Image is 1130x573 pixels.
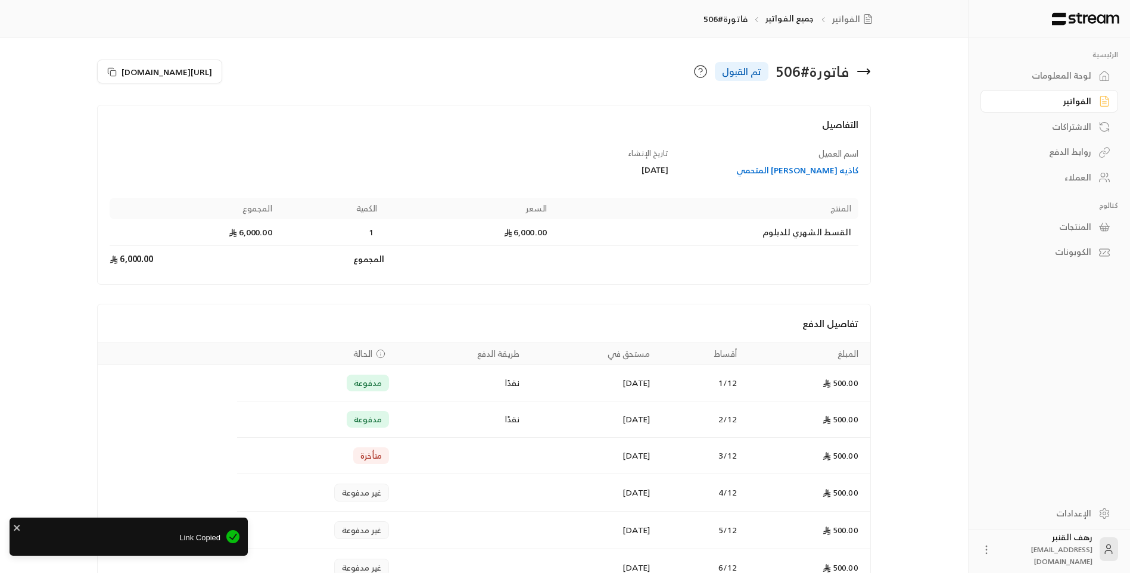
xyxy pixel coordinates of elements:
span: تم القبول [722,64,761,79]
th: المبلغ [744,343,870,365]
nav: breadcrumb [703,13,877,25]
div: المنتجات [995,221,1091,233]
span: الحالة [353,348,372,360]
p: الرئيسية [980,50,1118,60]
button: close [13,521,21,533]
th: طريقة الدفع [396,343,527,365]
div: رهف القنبر [1000,531,1092,567]
a: المنتجات [980,215,1118,238]
td: [DATE] [527,512,658,549]
th: المنتج [554,198,858,219]
th: السعر [385,198,554,219]
td: 2 / 12 [657,401,744,438]
td: [DATE] [527,401,658,438]
td: 1 / 12 [657,365,744,401]
div: الاشتراكات [995,121,1091,133]
a: الاشتراكات [980,115,1118,138]
a: جميع الفواتير [765,11,814,26]
div: [DATE] [490,164,668,176]
a: كاذيه [PERSON_NAME] المتحمي [680,164,858,176]
td: [DATE] [527,438,658,474]
span: 1 [366,226,378,238]
p: فاتورة#506 [703,13,748,25]
td: 500.00 [744,401,870,438]
td: [DATE] [527,365,658,401]
a: الكوبونات [980,241,1118,264]
td: القسط الشهري للدبلوم [554,219,858,246]
td: 3 / 12 [657,438,744,474]
td: 500.00 [744,438,870,474]
td: 4 / 12 [657,474,744,512]
th: مستحق في [527,343,658,365]
td: 500.00 [744,474,870,512]
td: 500.00 [744,365,870,401]
table: Products [110,198,858,272]
div: لوحة المعلومات [995,70,1091,82]
div: الكوبونات [995,246,1091,258]
td: 5 / 12 [657,512,744,549]
div: العملاء [995,172,1091,183]
img: Logo [1051,13,1120,26]
span: مدفوعة [354,413,382,425]
th: المجموع [110,198,279,219]
th: الكمية [279,198,385,219]
a: الفواتير [980,90,1118,113]
span: غير مدفوعة [342,524,382,536]
a: الفواتير [832,13,877,25]
div: فاتورة # 506 [776,62,849,81]
td: نقدًا [396,401,527,438]
td: 6,000.00 [385,219,554,246]
h4: التفاصيل [110,117,858,144]
th: أقساط [657,343,744,365]
span: مدفوعة [354,377,382,389]
a: العملاء [980,166,1118,189]
span: [URL][DOMAIN_NAME] [122,66,212,78]
span: اسم العميل [818,146,858,161]
span: تاريخ الإنشاء [628,147,668,160]
div: الفواتير [995,95,1091,107]
a: روابط الدفع [980,141,1118,164]
td: 6,000.00 [110,246,279,272]
td: 500.00 [744,512,870,549]
td: المجموع [279,246,385,272]
p: كتالوج [980,201,1118,210]
span: متأخرة [360,450,382,462]
a: لوحة المعلومات [980,64,1118,88]
a: الإعدادات [980,502,1118,525]
h4: تفاصيل الدفع [110,316,858,331]
span: غير مدفوعة [342,487,382,499]
div: الإعدادات [995,507,1091,519]
td: [DATE] [527,474,658,512]
span: [EMAIL_ADDRESS][DOMAIN_NAME] [1031,543,1092,568]
div: روابط الدفع [995,146,1091,158]
td: نقدًا [396,365,527,401]
td: 6,000.00 [110,219,279,246]
button: [URL][DOMAIN_NAME] [97,60,222,83]
span: Link Copied [18,532,220,544]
